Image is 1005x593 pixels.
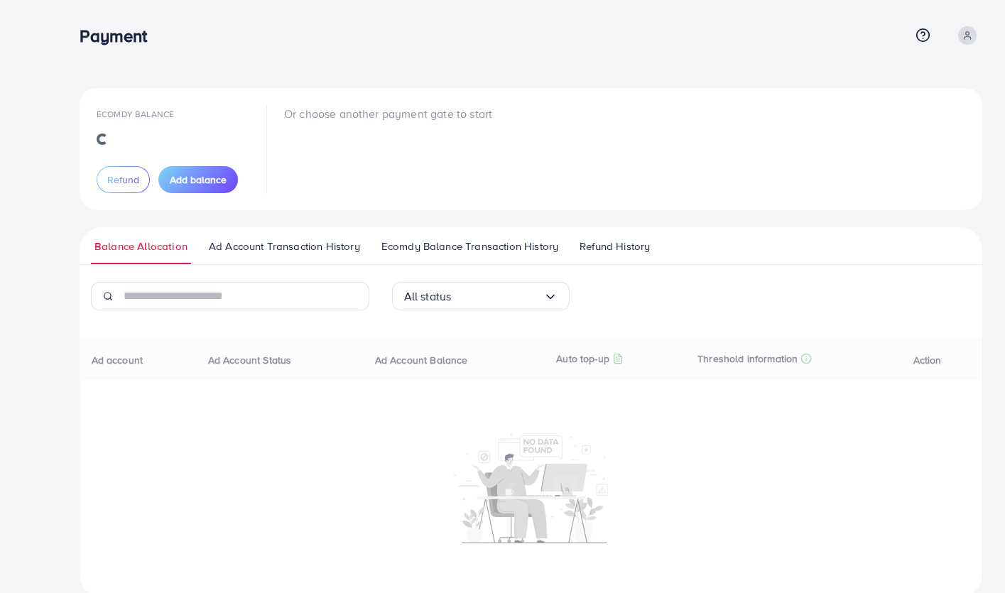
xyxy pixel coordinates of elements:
span: Ecomdy Balance [97,108,174,120]
h3: Payment [80,26,158,46]
button: Add balance [158,166,238,193]
p: Or choose another payment gate to start [284,105,492,122]
span: Refund [107,173,139,187]
span: Ecomdy Balance Transaction History [381,239,558,254]
input: Search for option [451,285,543,308]
span: All status [404,285,452,308]
div: Search for option [392,282,570,310]
button: Refund [97,166,150,193]
span: Add balance [170,173,227,187]
span: Refund History [580,239,650,254]
span: Balance Allocation [94,239,188,254]
span: Ad Account Transaction History [209,239,360,254]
